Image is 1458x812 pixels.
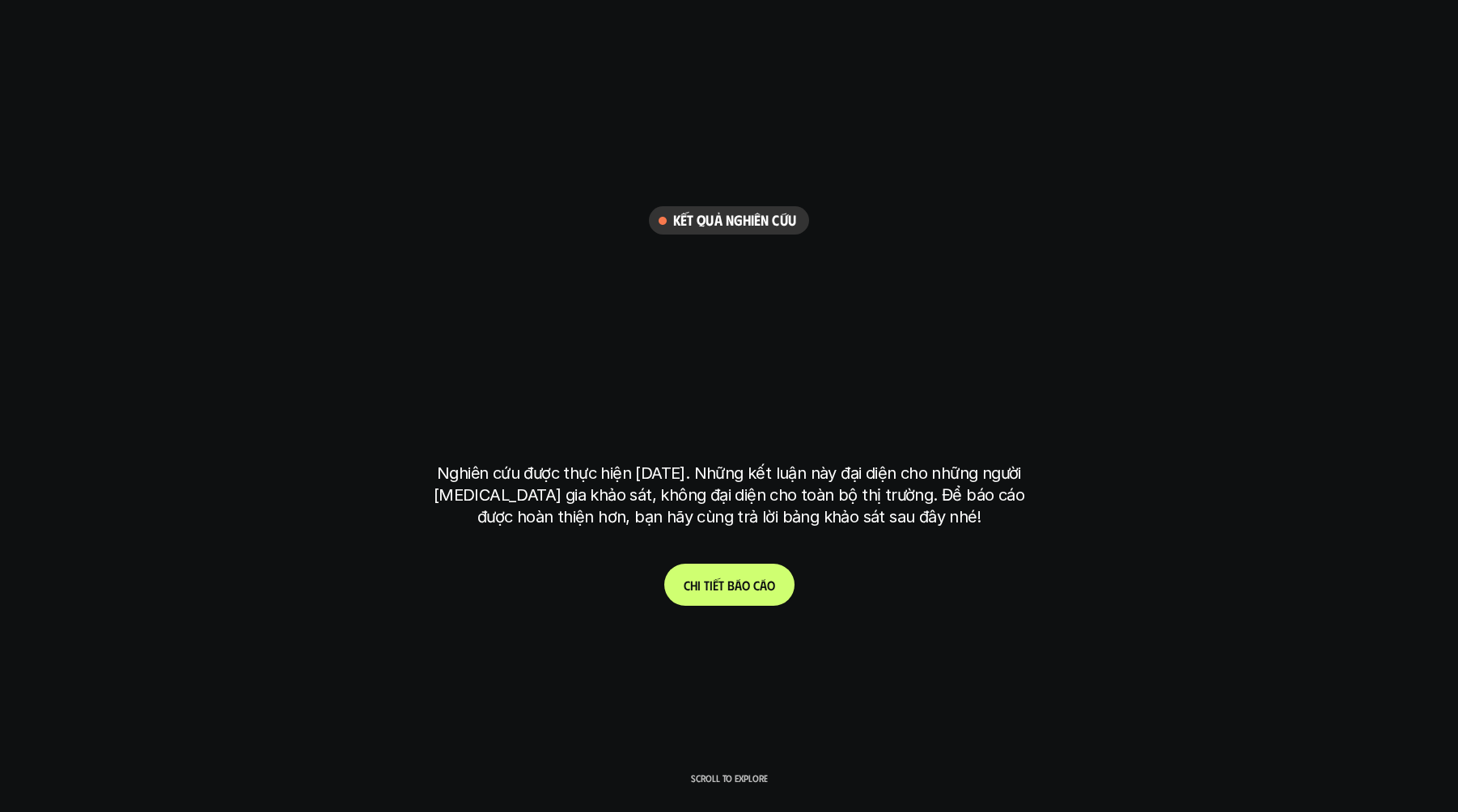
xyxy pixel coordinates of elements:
h1: tại [GEOGRAPHIC_DATA] [441,379,1018,446]
span: t [718,577,724,593]
span: i [697,577,701,593]
span: á [760,577,767,593]
span: h [690,577,697,593]
span: C [684,577,690,593]
p: Nghiên cứu được thực hiện [DATE]. Những kết luận này đại diện cho những người [MEDICAL_DATA] gia ... [426,463,1032,528]
span: t [704,577,710,593]
span: c [753,577,760,593]
h1: phạm vi công việc của [434,251,1024,319]
span: á [735,577,742,593]
span: b [727,577,735,593]
p: Scroll to explore [691,772,768,784]
span: o [742,577,750,593]
span: i [710,577,713,593]
span: ế [713,577,718,593]
span: o [767,577,775,593]
h6: Kết quả nghiên cứu [673,211,796,230]
a: Chitiếtbáocáo [664,564,795,606]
